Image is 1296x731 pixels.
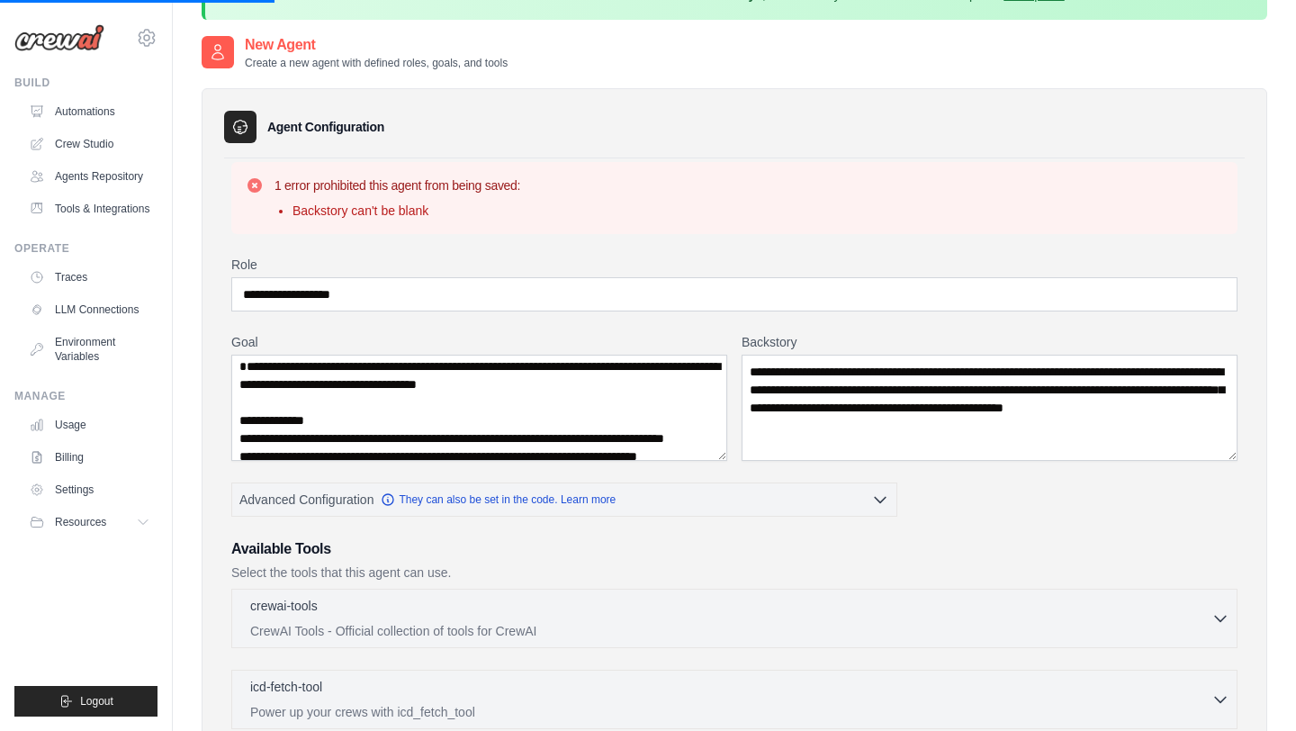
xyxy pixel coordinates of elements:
[14,241,157,256] div: Operate
[274,176,520,194] h3: 1 error prohibited this agent from being saved:
[231,333,727,351] label: Goal
[22,411,157,439] a: Usage
[231,538,1237,560] h3: Available Tools
[245,56,508,70] p: Create a new agent with defined roles, goals, and tools
[245,34,508,56] h2: New Agent
[381,492,616,507] a: They can also be set in the code. Learn more
[22,475,157,504] a: Settings
[250,703,1211,721] p: Power up your crews with icd_fetch_tool
[22,328,157,371] a: Environment Variables
[22,443,157,472] a: Billing
[250,678,322,696] p: icd-fetch-tool
[22,162,157,191] a: Agents Repository
[55,515,106,529] span: Resources
[14,389,157,403] div: Manage
[14,686,157,717] button: Logout
[239,678,1229,721] button: icd-fetch-tool Power up your crews with icd_fetch_tool
[239,491,373,509] span: Advanced Configuration
[22,194,157,223] a: Tools & Integrations
[14,76,157,90] div: Build
[80,694,113,708] span: Logout
[250,597,318,615] p: crewai-tools
[231,256,1237,274] label: Role
[14,24,104,51] img: Logo
[231,564,1237,582] p: Select the tools that this agent can use.
[22,508,157,537] button: Resources
[22,263,157,292] a: Traces
[239,597,1229,640] button: crewai-tools CrewAI Tools - Official collection of tools for CrewAI
[292,202,520,220] li: Backstory can't be blank
[267,118,384,136] h3: Agent Configuration
[22,97,157,126] a: Automations
[22,295,157,324] a: LLM Connections
[742,333,1237,351] label: Backstory
[250,622,1211,640] p: CrewAI Tools - Official collection of tools for CrewAI
[232,483,896,516] button: Advanced Configuration They can also be set in the code. Learn more
[22,130,157,158] a: Crew Studio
